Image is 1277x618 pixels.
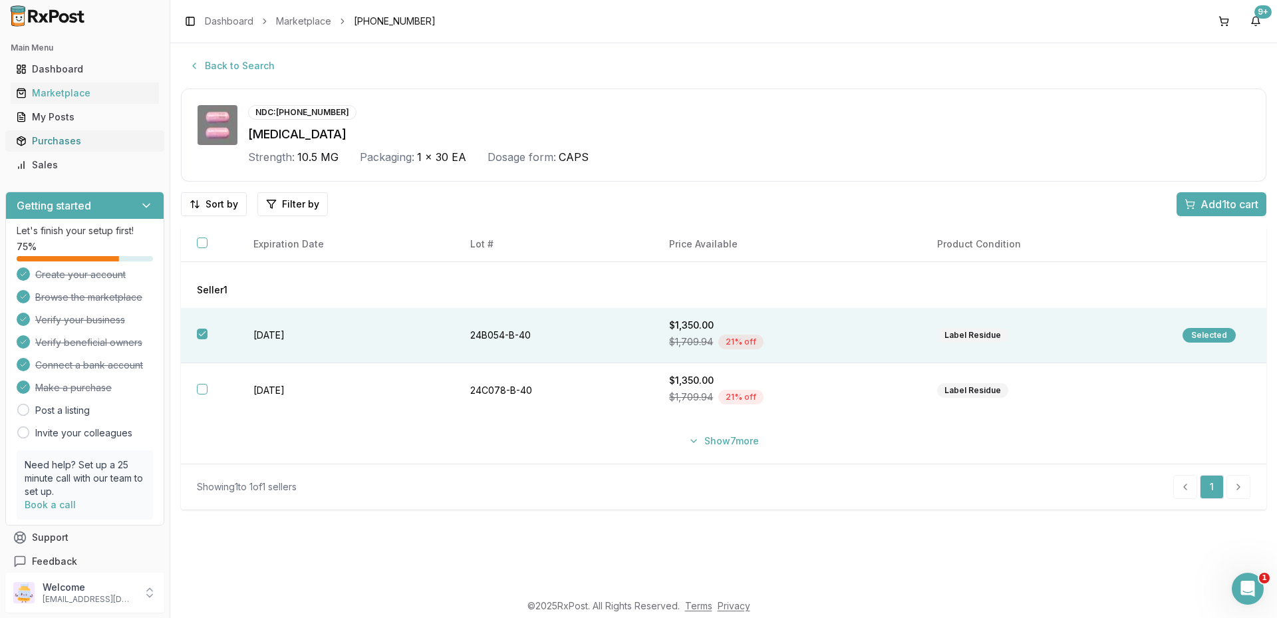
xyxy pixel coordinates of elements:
td: [DATE] [237,363,455,418]
span: Verify beneficial owners [35,336,142,349]
span: Verify your business [35,313,125,327]
nav: breadcrumb [205,15,436,28]
button: Dashboard [5,59,164,80]
div: Strength: [248,149,295,165]
a: Dashboard [11,57,159,81]
a: My Posts [11,105,159,129]
button: Add1to cart [1177,192,1266,216]
img: RxPost Logo [5,5,90,27]
div: Label Residue [937,383,1008,398]
p: Need help? Set up a 25 minute call with our team to set up. [25,458,145,498]
a: Marketplace [276,15,331,28]
button: Feedback [5,549,164,573]
a: Book a call [25,499,76,510]
div: 21 % off [718,390,764,404]
div: 9+ [1254,5,1272,19]
td: 24B054-B-40 [454,308,653,363]
span: Sort by [206,198,238,211]
p: [EMAIL_ADDRESS][DOMAIN_NAME] [43,594,135,605]
span: 1 x 30 EA [417,149,466,165]
a: Terms [685,600,712,611]
nav: pagination [1173,475,1250,499]
p: Welcome [43,581,135,594]
th: Expiration Date [237,227,455,262]
div: Dashboard [16,63,154,76]
a: Invite your colleagues [35,426,132,440]
span: 1 [1259,573,1270,583]
div: Label Residue [937,328,1008,343]
span: $1,709.94 [669,390,713,404]
button: My Posts [5,106,164,128]
span: Filter by [282,198,319,211]
a: Marketplace [11,81,159,105]
span: Create your account [35,268,126,281]
th: Price Available [653,227,921,262]
iframe: Intercom live chat [1232,573,1264,605]
a: Post a listing [35,404,90,417]
th: Product Condition [921,227,1167,262]
span: [PHONE_NUMBER] [354,15,436,28]
div: Sales [16,158,154,172]
button: Purchases [5,130,164,152]
span: Make a purchase [35,381,112,394]
h2: Main Menu [11,43,159,53]
button: Sort by [181,192,247,216]
div: Packaging: [360,149,414,165]
span: Feedback [32,555,77,568]
button: Marketplace [5,82,164,104]
div: 21 % off [718,335,764,349]
button: Sales [5,154,164,176]
th: Lot # [454,227,653,262]
button: Back to Search [181,54,283,78]
span: Connect a bank account [35,359,143,372]
span: 10.5 MG [297,149,339,165]
button: Support [5,526,164,549]
a: Sales [11,153,159,177]
img: User avatar [13,582,35,603]
div: My Posts [16,110,154,124]
p: Let's finish your setup first! [17,224,153,237]
span: Seller 1 [197,283,227,297]
td: [DATE] [237,308,455,363]
a: Dashboard [205,15,253,28]
div: Marketplace [16,86,154,100]
div: $1,350.00 [669,319,905,332]
img: Caplyta 10.5 MG CAPS [198,105,237,145]
a: Privacy [718,600,750,611]
span: $1,709.94 [669,335,713,349]
button: Show7more [680,429,767,453]
div: $1,350.00 [669,374,905,387]
div: NDC: [PHONE_NUMBER] [248,105,356,120]
h3: Getting started [17,198,91,214]
button: Filter by [257,192,328,216]
div: Dosage form: [488,149,556,165]
span: Browse the marketplace [35,291,142,304]
button: 9+ [1245,11,1266,32]
a: 1 [1200,475,1224,499]
div: Showing 1 to 1 of 1 sellers [197,480,297,494]
div: Purchases [16,134,154,148]
span: CAPS [559,149,589,165]
td: 24C078-B-40 [454,363,653,418]
span: 75 % [17,240,37,253]
span: Add 1 to cart [1201,196,1258,212]
div: Selected [1183,328,1236,343]
a: Purchases [11,129,159,153]
div: [MEDICAL_DATA] [248,125,1250,144]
